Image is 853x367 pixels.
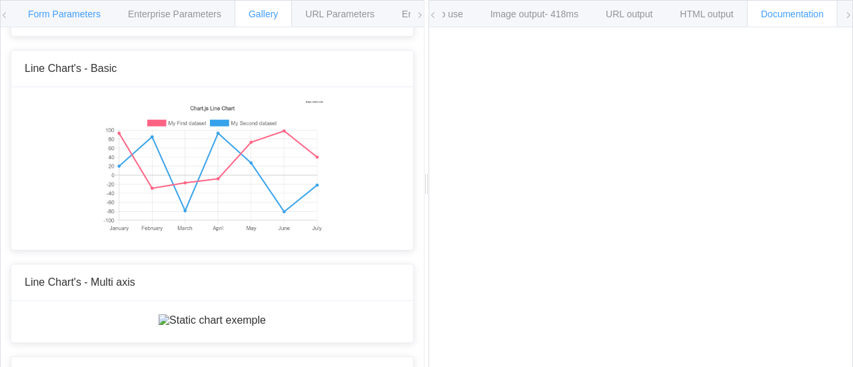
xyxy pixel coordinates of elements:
[680,9,733,19] span: HTML output
[402,9,459,19] span: Environments
[28,9,101,19] span: Form Parameters
[101,101,323,234] img: Static chart exemple
[606,9,652,19] span: URL output
[249,9,278,19] span: Gallery
[305,9,375,19] span: URL Parameters
[544,9,578,19] span: - 418ms
[25,63,117,74] span: Line Chart's - Basic
[128,9,221,19] span: Enterprise Parameters
[490,9,578,19] span: Image output
[25,276,135,288] span: Line Chart's - Multi axis
[159,314,266,326] img: Static chart exemple
[761,9,824,19] span: Documentation
[403,9,463,19] span: 📘 How to use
